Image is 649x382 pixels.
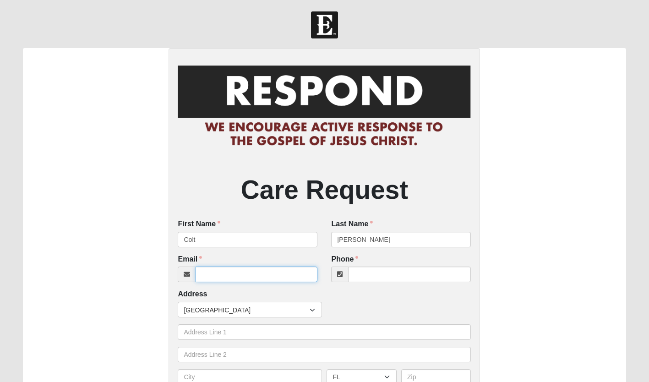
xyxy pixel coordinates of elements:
span: [GEOGRAPHIC_DATA] [184,302,310,318]
h2: Care Request [178,175,471,206]
label: Email [178,254,202,265]
img: Church of Eleven22 Logo [311,11,338,38]
img: RespondCardHeader.png [178,57,471,155]
input: Address Line 1 [178,324,471,340]
label: Phone [331,254,358,265]
input: Address Line 2 [178,347,471,362]
label: First Name [178,219,220,229]
label: Address [178,289,207,300]
label: Last Name [331,219,373,229]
